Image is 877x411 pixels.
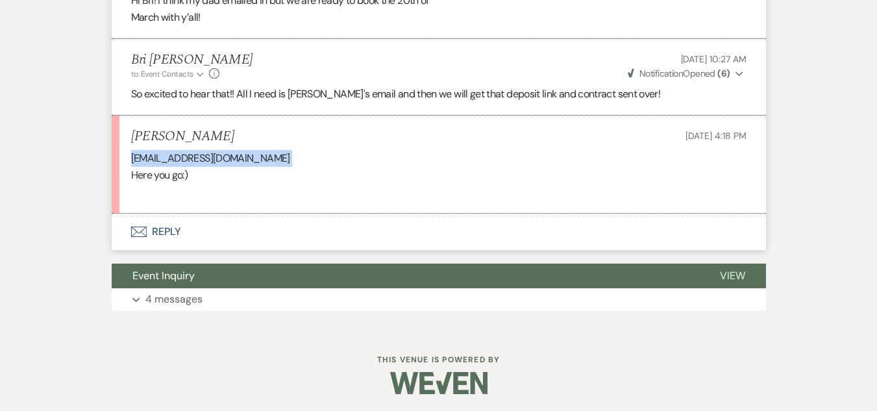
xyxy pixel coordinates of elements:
button: to: Event Contacts [131,68,206,80]
button: NotificationOpened (6) [626,67,747,81]
button: Reply [112,214,766,250]
span: Opened [628,68,730,79]
button: Event Inquiry [112,264,699,288]
button: 4 messages [112,288,766,310]
div: [EMAIL_ADDRESS][DOMAIN_NAME] Here you go:) [131,150,747,200]
p: 4 messages [145,291,203,308]
span: View [720,269,745,282]
h5: [PERSON_NAME] [131,129,234,145]
span: to: Event Contacts [131,69,193,79]
span: [DATE] 10:27 AM [681,53,747,65]
button: View [699,264,766,288]
strong: ( 6 ) [717,68,730,79]
span: [DATE] 4:18 PM [686,130,746,142]
span: Event Inquiry [132,269,195,282]
p: So excited to hear that!! All I need is [PERSON_NAME]'s email and then we will get that deposit l... [131,86,747,103]
img: Weven Logo [390,360,488,406]
h5: Bri [PERSON_NAME] [131,52,253,68]
span: Notification [639,68,683,79]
